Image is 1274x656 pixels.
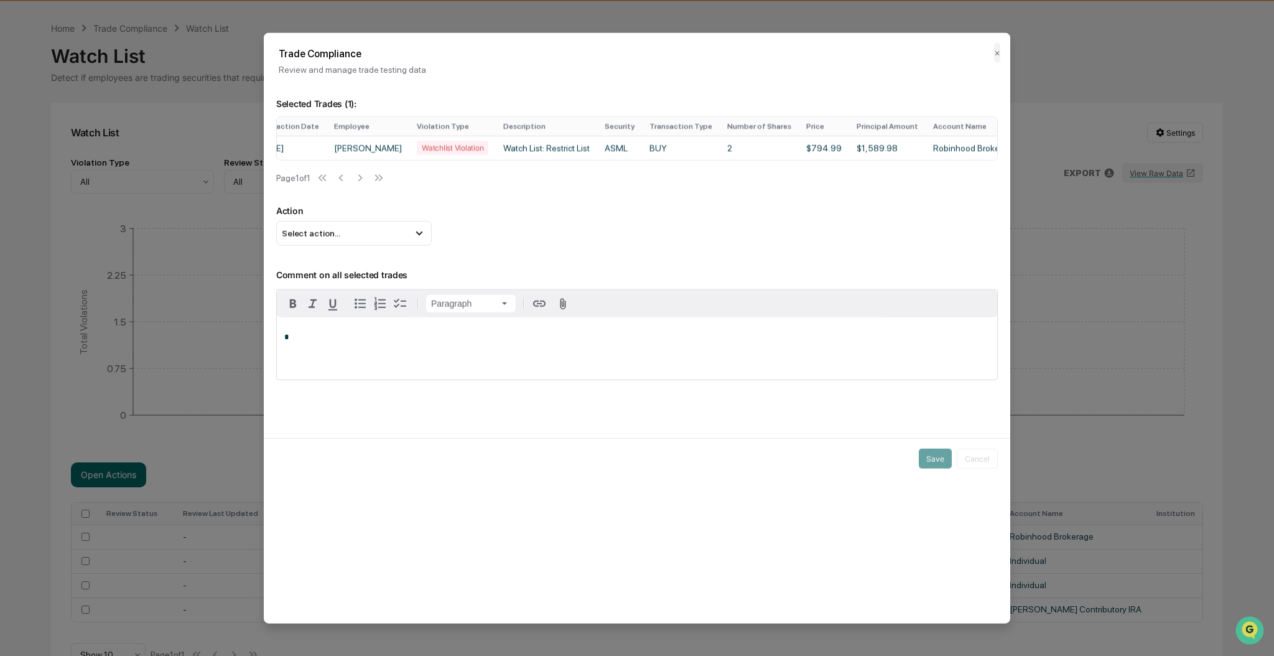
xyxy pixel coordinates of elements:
[7,152,85,174] a: 🖐️Preclearance
[720,136,799,160] td: 2
[249,117,327,136] th: Transaction Date
[426,295,516,312] button: Block type
[849,136,926,160] td: $1,589.98
[12,182,22,192] div: 🔎
[88,210,151,220] a: Powered byPylon
[327,136,409,160] td: [PERSON_NAME]
[12,26,226,46] p: How can we help?
[25,180,78,193] span: Data Lookup
[552,296,574,312] button: Attach files
[327,117,409,136] th: Employee
[849,117,926,136] th: Principal Amount
[103,157,154,169] span: Attestations
[720,117,799,136] th: Number of Shares
[282,228,340,238] span: Select action...
[124,211,151,220] span: Pylon
[249,136,327,160] td: [DATE]
[90,158,100,168] div: 🗄️
[276,173,310,183] div: Page 1 of 1
[276,205,998,216] p: Action
[926,136,1025,160] td: Robinhood Brokerage
[12,95,35,118] img: 1746055101610-c473b297-6a78-478c-a979-82029cc54cd1
[12,158,22,168] div: 🖐️
[42,108,157,118] div: We're available if you need us!
[799,136,849,160] td: $794.99
[496,117,597,136] th: Description
[597,136,642,160] td: ASML
[85,152,159,174] a: 🗄️Attestations
[212,99,226,114] button: Start new chat
[323,294,343,314] button: Underline
[1234,615,1268,649] iframe: Open customer support
[926,117,1025,136] th: Account Name
[642,136,720,160] td: BUY
[276,83,998,109] p: Selected Trades ( 1 ):
[279,48,995,60] h2: Trade Compliance
[597,117,642,136] th: Security
[409,117,496,136] th: Violation Type
[303,294,323,314] button: Italic
[994,43,1000,63] button: ✕
[417,141,488,155] div: Watchlist Violation
[799,117,849,136] th: Price
[7,176,83,198] a: 🔎Data Lookup
[279,65,995,75] p: Review and manage trade testing data
[276,255,998,280] p: Comment on all selected trades
[496,136,597,160] td: Watch List: Restrict List
[42,95,204,108] div: Start new chat
[25,157,80,169] span: Preclearance
[642,117,720,136] th: Transaction Type
[957,449,998,469] button: Cancel
[919,449,952,469] button: Save
[283,294,303,314] button: Bold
